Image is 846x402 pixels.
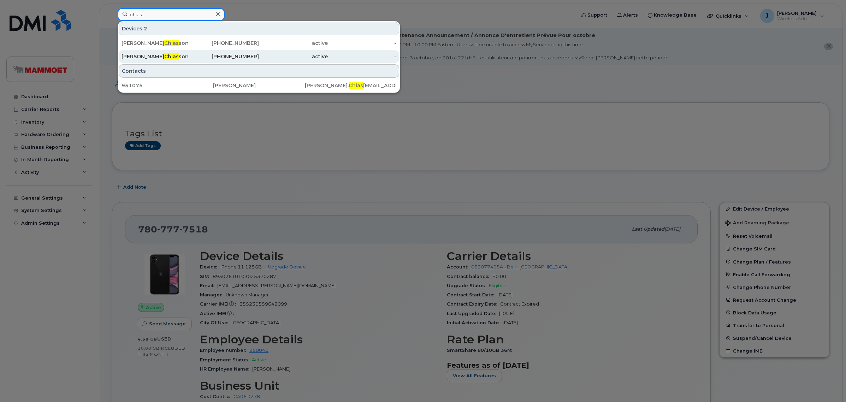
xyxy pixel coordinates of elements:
div: Contacts [119,64,399,78]
iframe: Messenger Launcher [815,371,841,397]
div: - [328,40,397,47]
div: - [328,53,397,60]
div: active [259,40,328,47]
div: [PERSON_NAME] son [122,40,190,47]
a: [PERSON_NAME]Chiasson[PHONE_NUMBER]active- [119,50,399,63]
div: [PERSON_NAME]. [EMAIL_ADDRESS][DOMAIN_NAME] [305,82,396,89]
div: [PERSON_NAME] son [122,53,190,60]
a: 951075[PERSON_NAME][PERSON_NAME].Chias[EMAIL_ADDRESS][DOMAIN_NAME] [119,79,399,92]
span: Chias [349,82,363,89]
div: 951075 [122,82,213,89]
div: [PHONE_NUMBER] [190,40,259,47]
div: Devices [119,22,399,35]
span: 2 [144,25,147,32]
div: [PHONE_NUMBER] [190,53,259,60]
div: active [259,53,328,60]
span: Chias [164,40,179,46]
span: Chias [164,53,179,60]
div: [PERSON_NAME] [213,82,304,89]
a: [PERSON_NAME]Chiasson[PHONE_NUMBER]active- [119,37,399,49]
